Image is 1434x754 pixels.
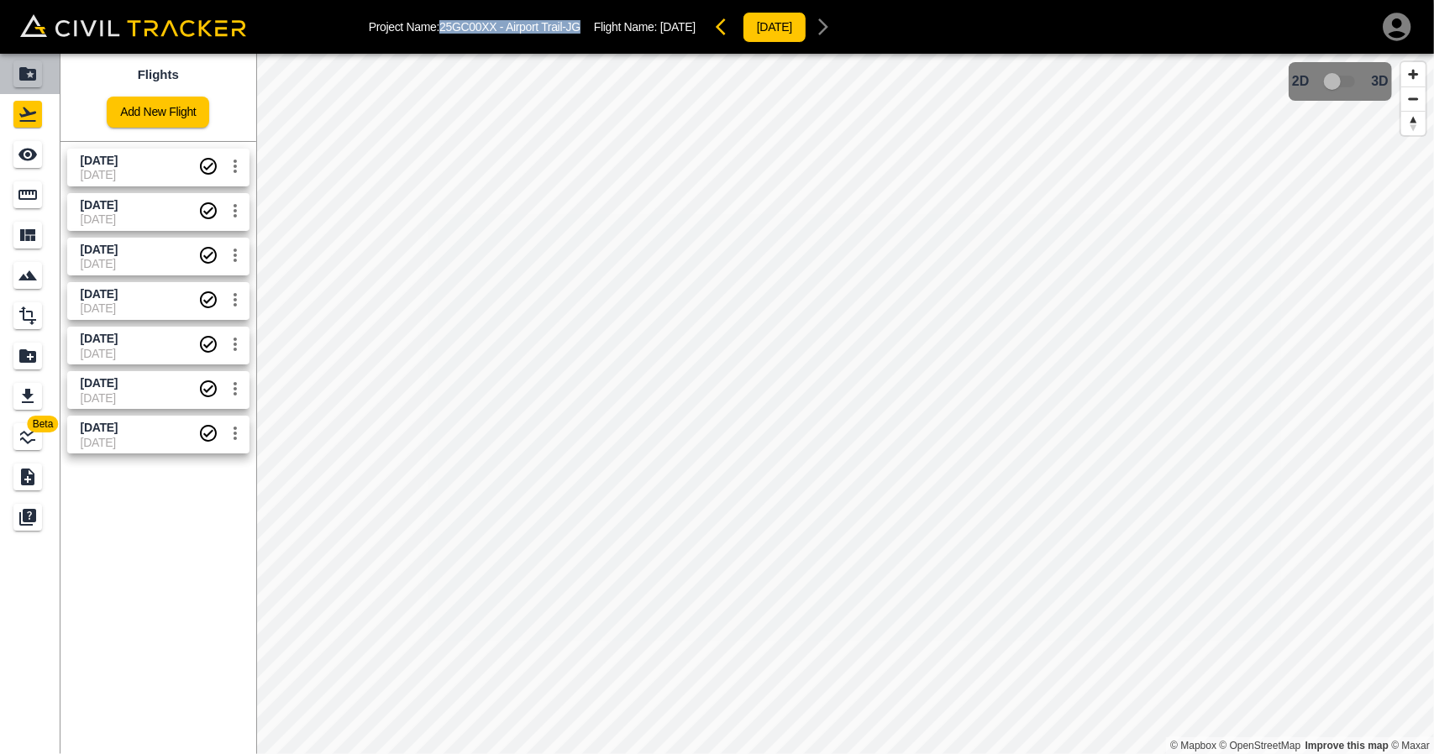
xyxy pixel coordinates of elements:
button: Zoom in [1401,62,1426,86]
a: Mapbox [1170,740,1216,751]
span: 3D model not uploaded yet [1316,65,1365,97]
p: Project Name: 25GC00XX - Airport Trail-JG [369,20,580,34]
button: Zoom out [1401,86,1426,111]
span: 3D [1372,74,1389,89]
span: [DATE] [660,20,696,34]
a: Maxar [1391,740,1430,751]
button: Reset bearing to north [1401,111,1426,135]
a: Map feedback [1305,740,1389,751]
p: Flight Name: [594,20,696,34]
span: 2D [1292,74,1309,89]
button: [DATE] [743,12,806,43]
img: Civil Tracker [20,14,246,38]
a: OpenStreetMap [1220,740,1301,751]
canvas: Map [256,54,1434,754]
